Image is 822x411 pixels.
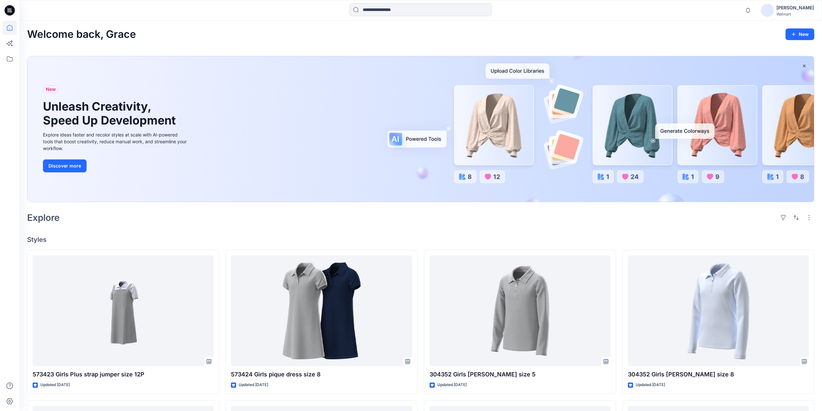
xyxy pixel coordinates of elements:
button: New [786,28,814,40]
p: 573423 Girls Plus strap jumper size 12P [33,370,213,379]
p: Updated [DATE] [437,382,467,388]
a: 304352 Girls LS Polo size 5 [430,255,610,366]
h4: Styles [27,236,814,243]
a: 573424 Girls pique dress size 8 [231,255,412,366]
button: Discover more [43,159,87,172]
div: Explore ideas faster and recolor styles at scale with AI-powered tools that boost creativity, red... [43,131,188,152]
h2: Explore [27,212,60,223]
a: 573423 Girls Plus strap jumper size 12P [33,255,213,366]
h2: Welcome back, Grace [27,28,136,40]
p: 573424 Girls pique dress size 8 [231,370,412,379]
a: 304352 Girls LS Polo size 8 [628,255,809,366]
p: 304352 Girls [PERSON_NAME] size 8 [628,370,809,379]
a: Discover more [43,159,188,172]
p: Updated [DATE] [40,382,70,388]
p: Updated [DATE] [636,382,665,388]
span: New [46,85,56,93]
p: 304352 Girls [PERSON_NAME] size 5 [430,370,610,379]
p: Updated [DATE] [239,382,268,388]
h1: Unleash Creativity, Speed Up Development [43,100,179,127]
img: avatar [761,4,774,17]
div: Walmart [776,12,814,16]
div: [PERSON_NAME] [776,4,814,12]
